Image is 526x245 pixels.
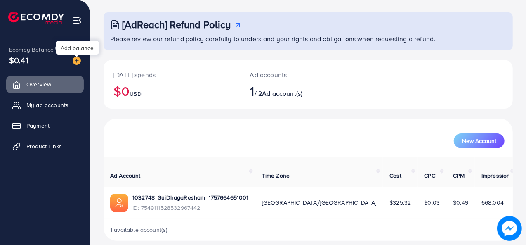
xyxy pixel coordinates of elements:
[250,70,333,80] p: Ad accounts
[122,19,231,31] h3: [AdReach] Refund Policy
[110,226,168,234] span: 1 available account(s)
[389,198,411,207] span: $325.32
[425,198,440,207] span: $0.03
[262,171,290,180] span: Time Zone
[56,41,99,55] div: Add balance
[26,80,51,88] span: Overview
[110,34,508,44] p: Please review our refund policy carefully to understand your rights and obligations when requesti...
[389,171,401,180] span: Cost
[425,171,435,180] span: CPC
[26,121,50,130] span: Payment
[26,142,62,150] span: Product Links
[132,204,249,212] span: ID: 7549111528532967442
[9,54,28,66] span: $0.41
[6,76,84,93] a: Overview
[8,12,64,24] img: logo
[6,138,84,155] a: Product Links
[26,101,68,109] span: My ad accounts
[132,193,249,202] a: 1032748_SuiDhagaResham_1757664651001
[113,70,230,80] p: [DATE] spends
[73,57,81,65] img: image
[262,198,377,207] span: [GEOGRAPHIC_DATA]/[GEOGRAPHIC_DATA]
[497,216,522,241] img: image
[462,138,496,144] span: New Account
[73,16,82,25] img: menu
[130,90,141,98] span: USD
[481,198,504,207] span: 668,004
[113,83,230,99] h2: $0
[453,171,465,180] span: CPM
[250,81,255,100] span: 1
[250,83,333,99] h2: / 2
[9,45,54,54] span: Ecomdy Balance
[481,171,510,180] span: Impression
[6,117,84,134] a: Payment
[110,171,141,180] span: Ad Account
[454,133,505,148] button: New Account
[453,198,468,207] span: $0.49
[262,89,302,98] span: Ad account(s)
[110,194,128,212] img: ic-ads-acc.e4c84228.svg
[6,97,84,113] a: My ad accounts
